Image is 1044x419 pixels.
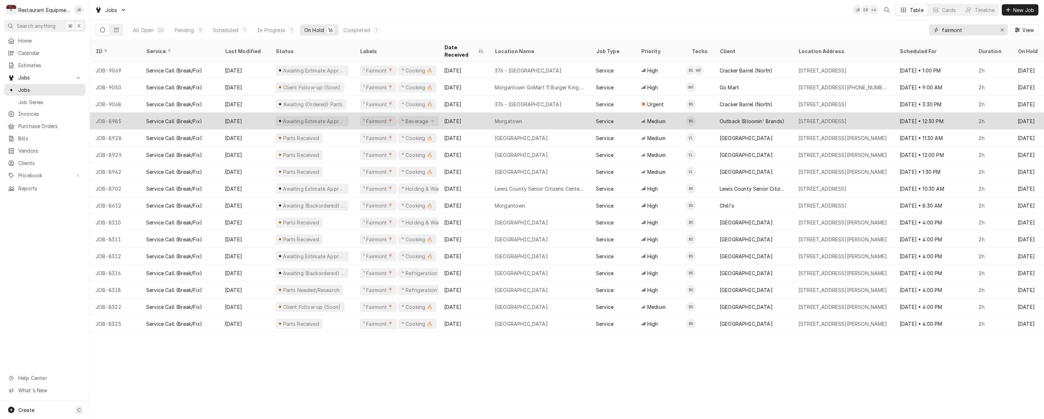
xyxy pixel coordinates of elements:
span: High [647,185,658,192]
div: Parts Received [282,168,320,176]
a: Home [4,35,85,46]
div: 1 [290,26,294,34]
div: Service [596,67,614,74]
span: Invoices [18,110,82,118]
a: Job Series [4,96,85,108]
span: ⌘ [68,22,73,30]
div: JOB-9050 [90,79,141,96]
span: Medium [647,151,666,159]
div: [DATE] [219,113,270,129]
div: [DATE] • 9:00 AM [894,79,973,96]
div: Service Call (Break/Fix) [146,168,202,176]
span: Create [18,407,34,413]
div: 376 - [GEOGRAPHIC_DATA] [495,67,562,74]
div: Client Follow-up (Soon) [282,84,341,91]
span: Jobs [105,6,117,14]
div: [DATE] • 10:30 AM [894,180,973,197]
div: ⁴ Cooking 🔥 [401,253,434,260]
div: [DATE] [439,180,489,197]
a: Invoices [4,108,85,120]
div: Service [596,253,614,260]
a: Go to Help Center [4,372,85,384]
div: R [6,5,16,15]
div: ¹ Fairmont📍 [363,185,394,192]
div: Service [596,168,614,176]
div: Parts Received [282,151,320,159]
div: [GEOGRAPHIC_DATA] [495,134,548,142]
div: Awaiting (Backordered) Parts [282,202,346,209]
div: Service [596,134,614,142]
span: Clients [18,159,82,167]
div: Morgantown [495,202,525,209]
div: Service [596,101,614,108]
div: ⁴ Cooking 🔥 [401,101,434,108]
div: JOB-8929 [90,146,141,163]
div: [DATE] [219,214,270,231]
div: BS [686,268,696,278]
a: Clients [4,157,85,169]
div: [DATE] • 4:00 PM [894,214,973,231]
span: Calendar [18,49,82,57]
div: VL [686,167,696,177]
div: [GEOGRAPHIC_DATA] [720,168,773,176]
div: Jaired Brunty's Avatar [853,5,863,15]
div: [DATE] [219,79,270,96]
div: Service Call (Break/Fix) [146,118,202,125]
span: Medium [647,168,666,176]
div: 28 [158,26,164,34]
div: BS [686,65,696,75]
div: Cracker Barrel (North) [720,67,773,74]
span: Vendors [18,147,82,154]
div: Awaiting Estimate Approval [282,253,346,260]
div: ¹ Fairmont📍 [363,202,394,209]
div: In Progress [257,26,285,34]
div: Priority [641,47,679,55]
div: 2h [973,146,1012,163]
div: 2h [973,163,1012,180]
div: Awaiting Estimate Approval [282,67,346,74]
div: Bryan Sanders's Avatar [686,268,696,278]
div: Service Call (Break/Fix) [146,134,202,142]
div: Parts Received [282,134,320,142]
div: [GEOGRAPHIC_DATA] [720,219,773,226]
div: ⁴ Cooking 🔥 [401,202,434,209]
div: [DATE] [219,163,270,180]
div: ⁴ Holding & Warming ♨️ [401,219,459,226]
div: [DATE] • 4:00 PM [894,248,973,265]
div: [STREET_ADDRESS] [798,67,847,74]
span: Bills [18,135,82,142]
div: WF [694,65,703,75]
div: 376 - [GEOGRAPHIC_DATA] [495,101,562,108]
div: Timeline [975,6,994,14]
div: [DATE] [439,214,489,231]
a: Bills [4,133,85,144]
div: Cards [942,6,956,14]
div: ¹ Fairmont📍 [363,67,394,74]
span: New Job [1012,6,1036,14]
div: BS [686,217,696,227]
div: Bryan Sanders's Avatar [686,234,696,244]
div: [DATE] • 11:30 AM [894,129,973,146]
div: WF [686,82,696,92]
div: Service Call (Break/Fix) [146,185,202,192]
div: ¹ Fairmont📍 [363,101,394,108]
div: ¹ Fairmont📍 [363,219,394,226]
span: Home [18,37,82,44]
div: Bryan Sanders's Avatar [686,99,696,109]
div: Pending [175,26,194,34]
div: [DATE] • 12:30 PM [894,113,973,129]
div: 2h [973,248,1012,265]
button: View [1011,24,1038,36]
div: [DATE] [439,79,489,96]
div: Bryan Sanders's Avatar [686,201,696,210]
div: Date Received [444,44,476,58]
span: Reports [18,185,82,192]
div: Service Call (Break/Fix) [146,219,202,226]
div: Service [596,219,614,226]
div: Lewis County Senior Citizens Center, Inc. [495,185,585,192]
div: Bryan Sanders's Avatar [686,65,696,75]
div: Van Lucas's Avatar [686,167,696,177]
div: [DATE] • 8:30 AM [894,197,973,214]
div: 1 [242,26,247,34]
span: High [647,219,658,226]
